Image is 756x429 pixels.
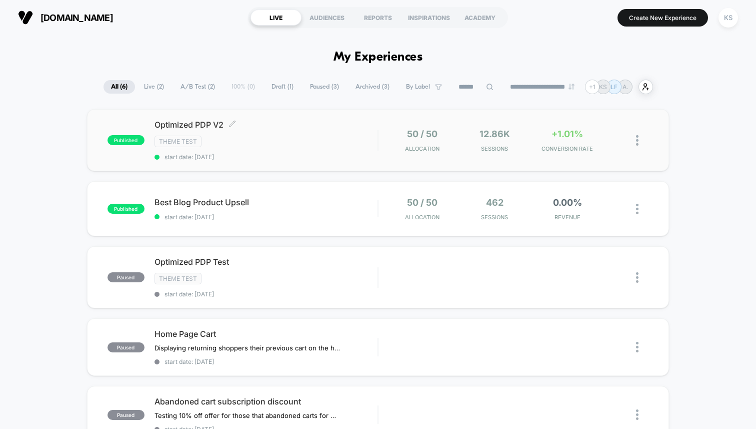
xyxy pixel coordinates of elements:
[348,80,397,94] span: Archived ( 3 )
[636,135,638,146] img: close
[406,83,430,91] span: By Label
[154,344,340,352] span: Displaying returning shoppers their previous cart on the home page
[479,129,510,139] span: 12.86k
[107,342,144,352] span: paused
[15,10,116,26] button: [DOMAIN_NAME]
[403,10,454,26] div: INSPIRATIONS
[301,10,352,26] div: AUDIENCES
[107,204,144,214] span: published
[154,273,201,284] span: Theme Test
[551,129,583,139] span: +1.01%
[107,272,144,282] span: paused
[636,272,638,283] img: close
[568,84,574,90] img: end
[173,80,222,94] span: A/B Test ( 2 )
[264,80,301,94] span: Draft ( 1 )
[585,80,599,94] div: + 1
[715,8,741,28] button: KS
[107,410,144,420] span: paused
[40,13,113,23] span: [DOMAIN_NAME]
[154,358,377,365] span: start date: [DATE]
[405,214,439,221] span: Allocation
[154,213,377,221] span: start date: [DATE]
[405,145,439,152] span: Allocation
[154,120,377,130] span: Optimized PDP V2
[622,83,628,91] p: A.
[486,197,503,208] span: 462
[553,197,582,208] span: 0.00%
[136,80,171,94] span: Live ( 2 )
[154,329,377,339] span: Home Page Cart
[103,80,135,94] span: All ( 6 )
[636,409,638,420] img: close
[533,145,601,152] span: CONVERSION RATE
[154,411,340,419] span: Testing 10% off offer for those that abandoned carts for melts subscription.
[636,342,638,352] img: close
[250,10,301,26] div: LIVE
[107,135,144,145] span: published
[617,9,708,27] button: Create New Experience
[333,50,423,65] h1: My Experiences
[407,129,437,139] span: 50 / 50
[454,10,505,26] div: ACADEMY
[636,204,638,214] img: close
[599,83,607,91] p: KS
[154,257,377,267] span: Optimized PDP Test
[154,396,377,406] span: Abandoned cart subscription discount
[18,10,33,25] img: Visually logo
[302,80,346,94] span: Paused ( 3 )
[154,290,377,298] span: start date: [DATE]
[718,8,738,28] div: KS
[461,214,528,221] span: Sessions
[461,145,528,152] span: Sessions
[154,153,377,161] span: start date: [DATE]
[352,10,403,26] div: REPORTS
[154,197,377,207] span: Best Blog Product Upsell
[407,197,437,208] span: 50 / 50
[154,136,201,147] span: Theme Test
[610,83,617,91] p: LF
